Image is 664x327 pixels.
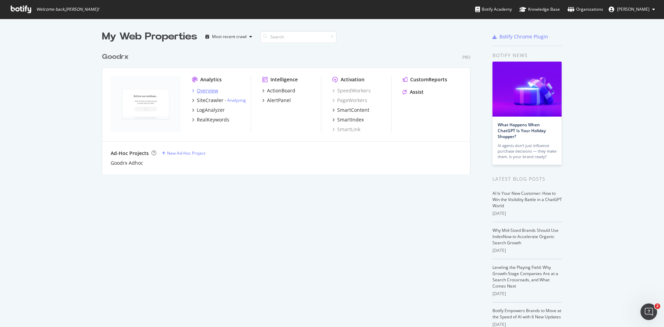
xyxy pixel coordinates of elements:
div: Pro [462,54,470,60]
div: SmartIndex [337,116,364,123]
a: SmartContent [332,107,369,113]
div: CustomReports [410,76,447,83]
a: SmartLink [332,126,360,133]
input: Search [260,31,336,43]
div: Goodrx [102,52,129,62]
div: Assist [410,89,424,96]
a: Why Mid-Sized Brands Should Use IndexNow to Accelerate Organic Search Growth [492,227,559,246]
div: Intelligence [270,76,298,83]
div: - [225,97,246,103]
div: Knowledge Base [519,6,560,13]
a: SiteCrawler- Analyzing [192,97,246,104]
a: AlertPanel [262,97,291,104]
a: CustomReports [403,76,447,83]
img: What Happens When ChatGPT Is Your Holiday Shopper? [492,62,562,117]
a: SmartIndex [332,116,364,123]
a: Goodrx [102,52,131,62]
div: Analytics [200,76,222,83]
div: Botify Academy [475,6,512,13]
div: SmartContent [337,107,369,113]
iframe: Intercom live chat [640,303,657,320]
div: Organizations [568,6,603,13]
a: Overview [192,87,218,94]
a: Leveling the Playing Field: Why Growth-Stage Companies Are at a Search Crossroads, and What Comes... [492,264,558,289]
img: goodrx.com [111,76,181,132]
div: ActionBoard [267,87,295,94]
div: grid [102,44,476,174]
div: Overview [197,87,218,94]
a: Assist [403,89,424,96]
a: What Happens When ChatGPT Is Your Holiday Shopper? [498,122,546,139]
button: [PERSON_NAME] [603,4,661,15]
div: Activation [341,76,365,83]
div: [DATE] [492,210,562,217]
span: Welcome back, [PERSON_NAME] ! [36,7,99,12]
a: Goodrx Adhoc [111,160,143,166]
div: New Ad-Hoc Project [167,150,205,156]
a: LogAnalyzer [192,107,225,113]
div: AI agents don’t just influence purchase decisions — they make them. Is your brand ready? [498,143,556,160]
a: Botify Empowers Brands to Move at the Speed of AI with 6 New Updates [492,308,561,320]
button: Most recent crawl [203,31,255,42]
a: RealKeywords [192,116,229,123]
a: Analyzing [227,97,246,103]
div: Most recent crawl [212,35,247,39]
span: 2 [655,303,660,309]
a: ActionBoard [262,87,295,94]
div: My Web Properties [102,30,197,44]
a: PageWorkers [332,97,367,104]
a: New Ad-Hoc Project [162,150,205,156]
div: SiteCrawler [197,97,223,104]
a: AI Is Your New Customer: How to Win the Visibility Battle in a ChatGPT World [492,190,562,209]
div: [DATE] [492,247,562,254]
a: SpeedWorkers [332,87,371,94]
div: AlertPanel [267,97,291,104]
div: Latest Blog Posts [492,175,562,183]
div: LogAnalyzer [197,107,225,113]
div: Botify Chrome Plugin [499,33,548,40]
div: Botify news [492,52,562,59]
span: Andy Li [617,6,649,12]
div: Ad-Hoc Projects [111,150,149,157]
a: Botify Chrome Plugin [492,33,548,40]
div: RealKeywords [197,116,229,123]
div: [DATE] [492,291,562,297]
